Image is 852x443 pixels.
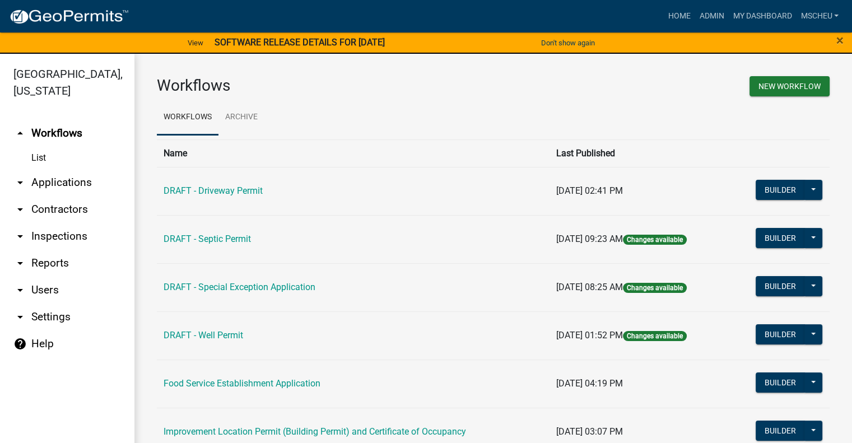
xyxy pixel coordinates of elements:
[756,421,805,441] button: Builder
[756,180,805,200] button: Builder
[183,34,208,52] a: View
[623,235,687,245] span: Changes available
[756,228,805,248] button: Builder
[836,32,844,48] span: ×
[13,230,27,243] i: arrow_drop_down
[556,234,623,244] span: [DATE] 09:23 AM
[556,330,623,341] span: [DATE] 01:52 PM
[164,185,263,196] a: DRAFT - Driveway Permit
[157,139,550,167] th: Name
[13,257,27,270] i: arrow_drop_down
[749,76,830,96] button: New Workflow
[13,176,27,189] i: arrow_drop_down
[164,234,251,244] a: DRAFT - Septic Permit
[556,378,623,389] span: [DATE] 04:19 PM
[756,324,805,344] button: Builder
[556,426,623,437] span: [DATE] 03:07 PM
[756,372,805,393] button: Builder
[164,426,466,437] a: Improvement Location Permit (Building Permit) and Certificate of Occupancy
[663,6,695,27] a: Home
[164,330,243,341] a: DRAFT - Well Permit
[550,139,729,167] th: Last Published
[695,6,728,27] a: Admin
[13,337,27,351] i: help
[556,185,623,196] span: [DATE] 02:41 PM
[623,331,687,341] span: Changes available
[836,34,844,47] button: Close
[556,282,623,292] span: [DATE] 08:25 AM
[13,310,27,324] i: arrow_drop_down
[215,37,385,48] strong: SOFTWARE RELEASE DETAILS FOR [DATE]
[218,100,264,136] a: Archive
[164,282,315,292] a: DRAFT - Special Exception Application
[728,6,796,27] a: My Dashboard
[157,76,485,95] h3: Workflows
[623,283,687,293] span: Changes available
[13,203,27,216] i: arrow_drop_down
[756,276,805,296] button: Builder
[164,378,320,389] a: Food Service Establishment Application
[537,34,599,52] button: Don't show again
[13,127,27,140] i: arrow_drop_up
[796,6,843,27] a: mscheu
[157,100,218,136] a: Workflows
[13,283,27,297] i: arrow_drop_down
